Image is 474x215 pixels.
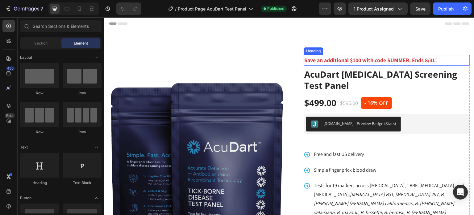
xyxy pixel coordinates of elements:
div: Row [63,90,102,96]
div: Row [20,129,59,135]
span: Toggle open [92,53,102,62]
img: Judgeme.png [207,103,214,110]
span: Layout [20,55,32,60]
p: Free and fast US delivery [210,133,365,142]
div: Beta [5,113,15,118]
span: Button [20,195,31,201]
div: $499.00 [200,79,233,92]
div: 450 [6,66,15,71]
span: / [175,6,177,12]
iframe: Design area [104,17,474,215]
span: Section [34,41,48,46]
h1: AcuDart [MEDICAL_DATA] Screening Test Panel [200,51,366,75]
div: Row [63,129,102,135]
div: [DOMAIN_NAME] - Preview Badge (Stars) [219,103,292,110]
button: Publish [433,2,459,15]
div: 16% [263,81,274,90]
p: 7 [40,5,43,12]
span: Text [20,144,28,150]
p: Simple finger prick blood draw [210,148,365,157]
input: Search Sections & Elements [20,20,102,32]
span: Element [74,41,88,46]
span: Product Page AcuDart Test Panel [178,6,246,12]
div: Heading [20,180,59,186]
div: OFF [274,81,285,90]
span: Published [267,6,284,11]
div: Heading [201,31,218,37]
div: - [260,81,263,90]
div: Open Intercom Messenger [453,185,468,200]
div: Undo/Redo [116,2,141,15]
button: Save [410,2,430,15]
div: Publish [438,6,454,12]
strong: Save an additional $100 with code SUMMER. Ends 8/31! [200,39,333,46]
span: 1 product assigned [354,6,394,12]
div: $596.00 [235,81,255,90]
button: 7 [2,2,46,15]
span: Save [415,6,426,11]
div: Row [20,90,59,96]
span: Toggle open [92,193,102,203]
button: 1 product assigned [348,2,408,15]
span: Toggle open [92,142,102,152]
button: Judge.me - Preview Badge (Stars) [202,99,297,114]
div: Text Block [63,180,102,186]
